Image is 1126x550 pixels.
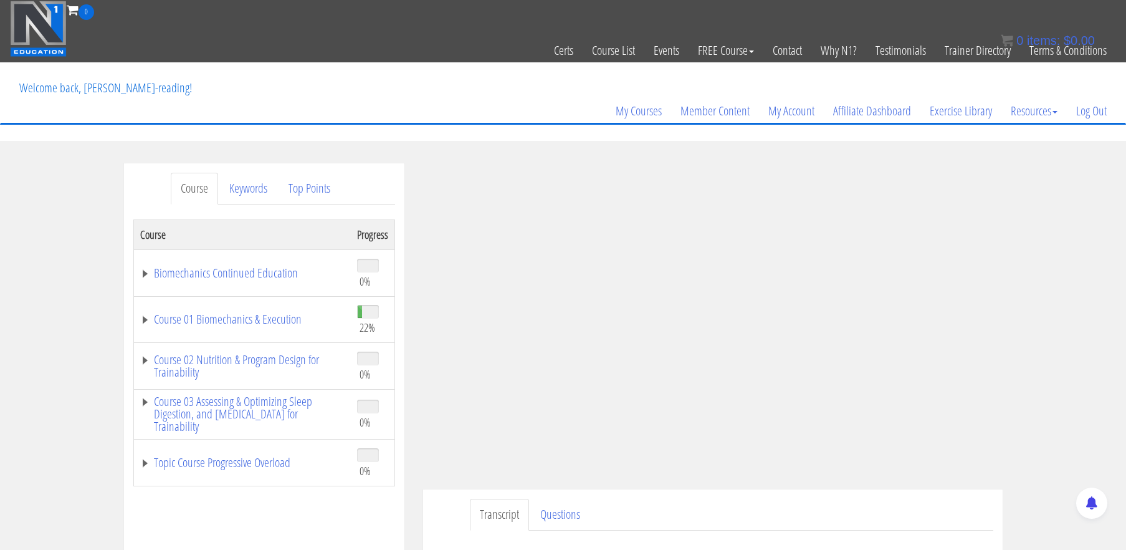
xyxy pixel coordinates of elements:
a: Terms & Conditions [1020,20,1116,81]
a: Testimonials [866,20,935,81]
bdi: 0.00 [1064,34,1095,47]
a: Course List [583,20,644,81]
a: Log Out [1067,81,1116,141]
span: 0 [79,4,94,20]
a: Keywords [219,173,277,205]
span: 0% [360,367,371,381]
span: 0 [1016,34,1023,47]
a: Affiliate Dashboard [824,81,920,141]
span: 22% [360,321,375,334]
span: 0% [360,415,371,429]
a: Trainer Directory [935,20,1020,81]
span: $ [1064,34,1071,47]
p: Welcome back, [PERSON_NAME]-reading! [10,63,201,113]
a: 0 items: $0.00 [1001,34,1095,47]
a: Topic Course Progressive Overload [140,456,345,469]
th: Progress [351,220,395,249]
a: Transcript [470,499,529,531]
th: Course [133,220,351,249]
a: Biomechanics Continued Education [140,267,345,279]
span: items: [1027,34,1060,47]
a: Exercise Library [920,81,1001,141]
a: Top Points [279,173,340,205]
a: Events [644,20,689,81]
a: FREE Course [689,20,763,81]
a: Questions [530,499,590,531]
a: 0 [67,1,94,18]
img: n1-education [10,1,67,57]
a: Course [171,173,218,205]
a: My Courses [606,81,671,141]
a: Contact [763,20,811,81]
a: Course 03 Assessing & Optimizing Sleep Digestion, and [MEDICAL_DATA] for Trainability [140,395,345,433]
a: Member Content [671,81,759,141]
a: My Account [759,81,824,141]
a: Course 02 Nutrition & Program Design for Trainability [140,354,345,379]
a: Resources [1001,81,1067,141]
span: 0% [360,274,371,288]
a: Why N1? [811,20,866,81]
a: Certs [545,20,583,81]
span: 0% [360,464,371,478]
a: Course 01 Biomechanics & Execution [140,313,345,326]
img: icon11.png [1001,34,1013,47]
